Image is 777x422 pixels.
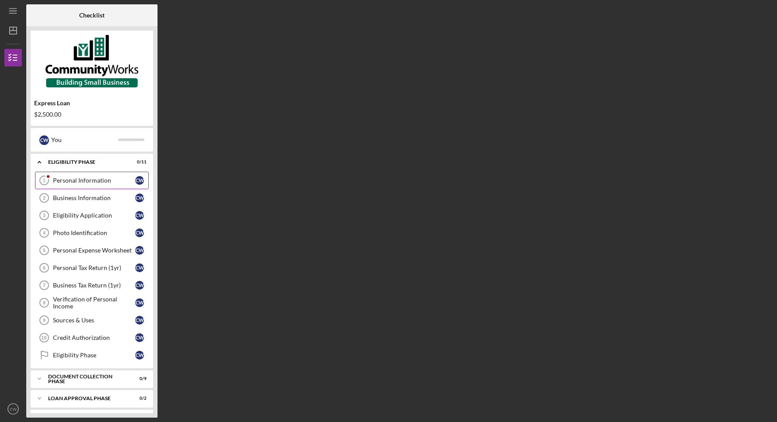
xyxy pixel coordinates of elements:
a: 6Personal Tax Return (1yr)CW [35,259,149,277]
img: Product logo [31,35,153,87]
a: 7Business Tax Return (1yr)CW [35,277,149,294]
div: 0 / 2 [131,396,147,401]
a: 5Personal Expense WorksheetCW [35,242,149,259]
div: C W [135,333,144,342]
div: Express Loan [34,100,150,107]
div: C W [135,316,144,325]
div: Personal Expense Worksheet [53,247,135,254]
div: Business Tax Return (1yr) [53,282,135,289]
div: C W [135,228,144,237]
div: Business Information [53,194,135,201]
tspan: 8 [43,300,45,305]
text: CW [10,407,17,412]
a: 8Verification of Personal IncomeCW [35,294,149,311]
div: Eligibility Phase [48,159,125,165]
tspan: 6 [43,265,45,270]
a: 9Sources & UsesCW [35,311,149,329]
div: Loan Approval Phase [48,396,125,401]
div: Photo Identification [53,229,135,236]
tspan: 1 [43,178,45,183]
div: 0 / 9 [131,376,147,381]
tspan: 10 [41,335,46,340]
div: C W [135,246,144,255]
div: $2,500.00 [34,111,150,118]
div: Credit Authorization [53,334,135,341]
a: 2Business InformationCW [35,189,149,207]
tspan: 5 [43,248,45,253]
div: C W [135,194,144,202]
div: Eligibility Phase [53,352,135,359]
div: Personal Tax Return (1yr) [53,264,135,271]
div: Document Collection Phase [48,374,125,384]
div: Eligibility Application [53,212,135,219]
div: 0 / 11 [131,159,147,165]
a: 4Photo IdentificationCW [35,224,149,242]
div: C W [135,176,144,185]
a: Eligibility PhaseCW [35,346,149,364]
tspan: 9 [43,318,45,323]
div: C W [135,263,144,272]
tspan: 3 [43,213,45,218]
tspan: 4 [43,230,46,235]
b: Checklist [79,12,105,19]
a: 3Eligibility ApplicationCW [35,207,149,224]
a: 1Personal InformationCW [35,172,149,189]
div: C W [135,211,144,220]
a: 10Credit AuthorizationCW [35,329,149,346]
div: C W [135,351,144,360]
div: C W [135,281,144,290]
tspan: 7 [43,283,45,288]
button: CW [4,400,22,418]
div: C W [39,135,49,145]
div: You [51,132,118,147]
div: C W [135,298,144,307]
div: Sources & Uses [53,317,135,324]
tspan: 2 [43,195,45,201]
div: Verification of Personal Income [53,296,135,310]
div: Personal Information [53,177,135,184]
